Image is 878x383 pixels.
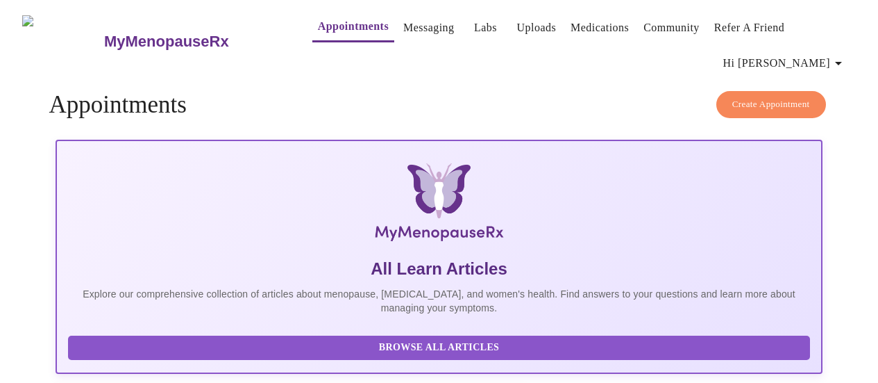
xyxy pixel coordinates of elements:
[22,15,102,67] img: MyMenopauseRx Logo
[732,97,810,113] span: Create Appointment
[714,18,785,38] a: Refer a Friend
[709,14,791,42] button: Refer a Friend
[398,14,459,42] button: Messaging
[318,17,389,36] a: Appointments
[183,163,694,247] img: MyMenopauseRx Logo
[82,339,795,357] span: Browse All Articles
[716,91,826,118] button: Create Appointment
[512,14,562,42] button: Uploads
[68,287,809,315] p: Explore our comprehensive collection of articles about menopause, [MEDICAL_DATA], and women's hea...
[718,49,852,77] button: Hi [PERSON_NAME]
[638,14,705,42] button: Community
[517,18,557,38] a: Uploads
[312,13,394,42] button: Appointments
[723,54,847,73] span: Hi [PERSON_NAME]
[102,17,284,66] a: MyMenopauseRx
[68,341,813,352] a: Browse All Articles
[565,14,634,42] button: Medications
[403,18,454,38] a: Messaging
[643,18,700,38] a: Community
[104,33,229,51] h3: MyMenopauseRx
[68,258,809,280] h5: All Learn Articles
[68,336,809,360] button: Browse All Articles
[571,18,629,38] a: Medications
[49,91,829,119] h4: Appointments
[464,14,508,42] button: Labs
[474,18,497,38] a: Labs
